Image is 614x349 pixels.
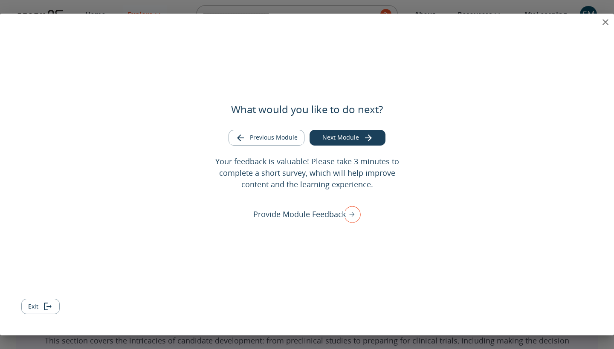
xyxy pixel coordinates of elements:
div: Provide Module Feedback [253,203,361,225]
button: close [597,14,614,31]
h5: What would you like to do next? [231,103,383,116]
button: Go to next module [310,130,385,146]
button: Exit module [21,299,60,315]
img: right arrow [339,203,361,225]
p: Your feedback is valuable! Please take 3 minutes to complete a short survey, which will help impr... [215,156,399,190]
p: Provide Module Feedback [253,209,346,220]
button: Go to previous module [229,130,304,146]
